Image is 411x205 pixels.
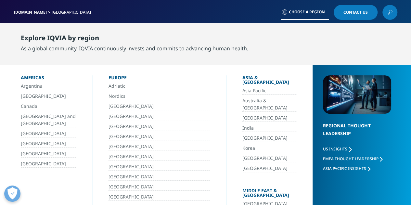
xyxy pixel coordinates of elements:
div: As a global community, IQVIA continuously invests and commits to advancing human health. [21,45,248,52]
a: Argentina [21,83,76,90]
span: US Insights [323,146,347,152]
div: Regional Thought Leadership [323,122,391,146]
a: [GEOGRAPHIC_DATA] [109,163,210,171]
a: [GEOGRAPHIC_DATA] [109,123,210,130]
a: [GEOGRAPHIC_DATA] [109,183,210,191]
a: Asia Pacific Insights [323,166,370,171]
div: [GEOGRAPHIC_DATA] [52,10,94,15]
div: Middle East & [GEOGRAPHIC_DATA] [242,188,297,200]
a: Asia Pacific [242,87,297,95]
div: Europe [109,75,210,83]
a: [GEOGRAPHIC_DATA] and [GEOGRAPHIC_DATA] [21,113,76,127]
a: [GEOGRAPHIC_DATA] [21,130,76,137]
a: [GEOGRAPHIC_DATA] [242,135,297,142]
a: [GEOGRAPHIC_DATA] [242,165,297,172]
a: Nordics [109,93,210,100]
span: Contact Us [343,10,368,14]
button: 優先設定センターを開く [4,186,20,202]
nav: Primary [69,23,397,54]
a: [GEOGRAPHIC_DATA] [109,193,210,201]
a: Adriatic [109,83,210,90]
a: [GEOGRAPHIC_DATA] [109,173,210,181]
span: EMEA Thought Leadership [323,156,378,161]
a: [GEOGRAPHIC_DATA] [21,140,76,147]
img: 2093_analyzing-data-using-big-screen-display-and-laptop.png [323,75,391,114]
a: [GEOGRAPHIC_DATA] [109,103,210,110]
div: Asia & [GEOGRAPHIC_DATA] [242,75,297,87]
span: Asia Pacific Insights [323,166,366,171]
a: US Insights [323,146,352,152]
div: Explore IQVIA by region [21,34,248,45]
a: [GEOGRAPHIC_DATA] [109,113,210,120]
a: Korea [242,145,297,152]
a: Australia & [GEOGRAPHIC_DATA] [242,97,297,112]
a: [GEOGRAPHIC_DATA] [242,155,297,162]
a: [GEOGRAPHIC_DATA] [21,160,76,168]
a: [GEOGRAPHIC_DATA] [21,93,76,100]
a: [GEOGRAPHIC_DATA] [109,143,210,150]
a: EMEA Thought Leadership [323,156,382,161]
a: Contact Us [334,5,378,20]
div: Americas [21,75,76,83]
a: India [242,124,297,132]
a: [GEOGRAPHIC_DATA] [109,153,210,160]
span: Choose a Region [289,9,325,15]
a: [DOMAIN_NAME] [14,9,47,15]
a: [GEOGRAPHIC_DATA] [21,150,76,158]
a: Canada [21,103,76,110]
a: [GEOGRAPHIC_DATA] [242,114,297,122]
a: [GEOGRAPHIC_DATA] [109,133,210,140]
